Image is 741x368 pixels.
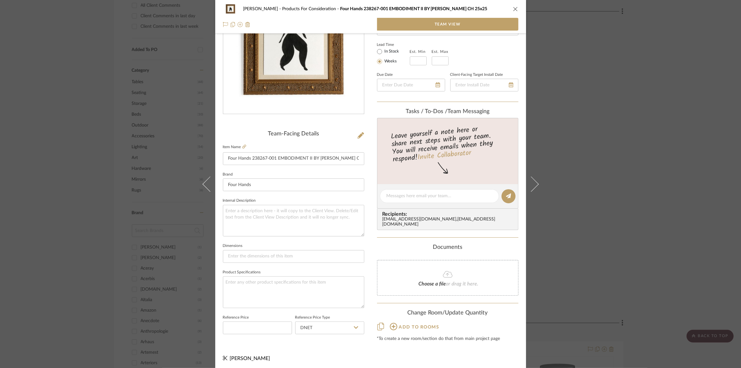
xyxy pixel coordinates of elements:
[223,316,249,319] label: Reference Price
[450,79,518,91] input: Enter Install Date
[223,152,364,165] input: Enter Item Name
[383,59,397,64] label: Weeks
[446,281,479,286] span: or drag it here.
[389,321,440,331] button: Add to rooms
[450,73,503,76] label: Client-Facing Target Install Date
[435,18,461,31] span: Team View
[223,173,233,176] label: Brand
[245,22,250,27] img: Remove from project
[377,108,518,115] div: team Messaging
[513,6,518,12] button: close
[223,178,364,191] input: Enter Brand
[340,7,488,11] span: Four Hands 238267-001 EMBODIMENT II BY [PERSON_NAME] CH 25x25
[376,122,519,165] div: Leave yourself a note here or share next steps with your team. You will receive emails when they ...
[382,217,516,227] div: [EMAIL_ADDRESS][DOMAIN_NAME] , [EMAIL_ADDRESS][DOMAIN_NAME]
[399,325,439,329] span: Add to rooms
[383,49,399,54] label: In Stock
[295,316,330,319] label: Reference Price Type
[377,47,410,65] mat-radio-group: Select item type
[223,244,243,248] label: Dimensions
[223,131,364,138] div: Team-Facing Details
[223,271,261,274] label: Product Specifications
[382,211,516,217] span: Recipients:
[223,3,238,15] img: 4d0d69fe-5588-491a-9058-95daf1b29904_48x40.jpg
[223,144,246,150] label: Item Name
[282,7,340,11] span: Products For Consideration
[223,250,364,263] input: Enter the dimensions of this item
[243,7,282,11] span: [PERSON_NAME]
[410,49,426,54] label: Est. Min
[377,310,518,317] div: Change Room/Update Quantity
[377,244,518,251] div: Documents
[419,281,446,286] span: Choose a file
[377,73,393,76] label: Due Date
[377,336,518,342] div: *To create a new room/section do that from main project page
[377,79,445,91] input: Enter Due Date
[406,109,447,114] span: Tasks / To-Dos /
[417,148,471,163] a: Invite Collaborator
[230,356,270,361] span: [PERSON_NAME]
[223,199,256,202] label: Internal Description
[432,49,449,54] label: Est. Max
[377,42,410,47] label: Lead Time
